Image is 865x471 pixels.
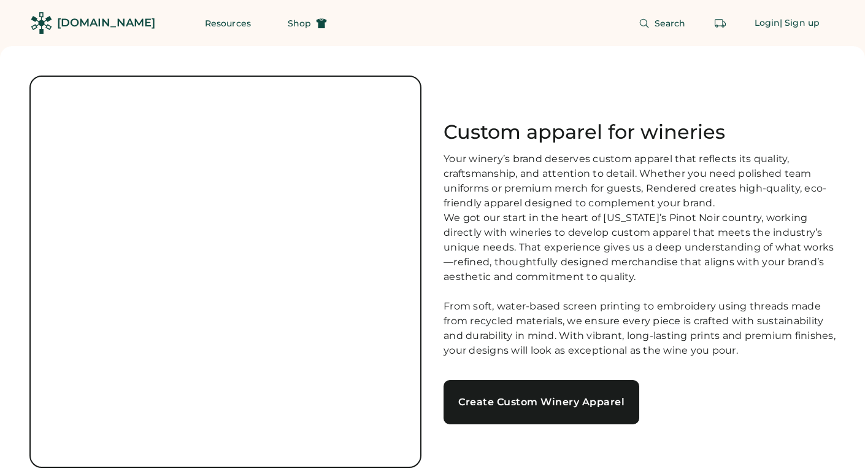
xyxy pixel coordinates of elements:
[273,11,342,36] button: Shop
[458,397,625,407] div: Create Custom Winery Apparel
[288,19,311,28] span: Shop
[755,17,780,29] div: Login
[780,17,820,29] div: | Sign up
[31,77,420,467] img: Embroidered hats for wineries
[31,12,52,34] img: Rendered Logo - Screens
[708,11,732,36] button: Retrieve an order
[57,15,155,31] div: [DOMAIN_NAME]
[190,11,266,36] button: Resources
[444,152,836,358] div: Your winery’s brand deserves custom apparel that reflects its quality, craftsmanship, and attenti...
[444,120,836,144] h1: Custom apparel for wineries
[655,19,686,28] span: Search
[444,380,639,424] a: Create Custom Winery Apparel
[624,11,701,36] button: Search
